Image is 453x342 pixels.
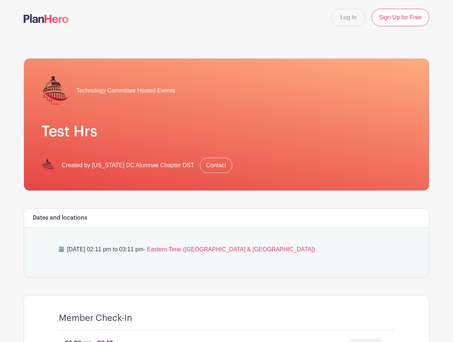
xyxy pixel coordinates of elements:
h1: Test Hrs [41,123,412,140]
span: - Eastern Time ([GEOGRAPHIC_DATA] & [GEOGRAPHIC_DATA]) [143,246,315,252]
a: Contact [200,158,232,173]
span: Technology Committee Hosted Events [76,86,175,95]
p: [DATE] 02:11 pm to 03:11 pm [59,245,394,254]
h6: Dates and locations [33,215,87,221]
a: Log In [331,9,365,26]
img: logo-507f7623f17ff9eddc593b1ce0a138ce2505c220e1c5a4e2b4648c50719b7d32.svg [24,14,69,23]
h4: Member Check-In [59,313,132,323]
a: Sign Up for Free [372,9,429,26]
span: Created by [US_STATE] DC Alumnae Chapter DST [62,161,194,170]
img: WDCAC%20Logo%20Small.png [41,158,56,173]
img: WDCAC%20Logo%20Small.png [41,76,71,105]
